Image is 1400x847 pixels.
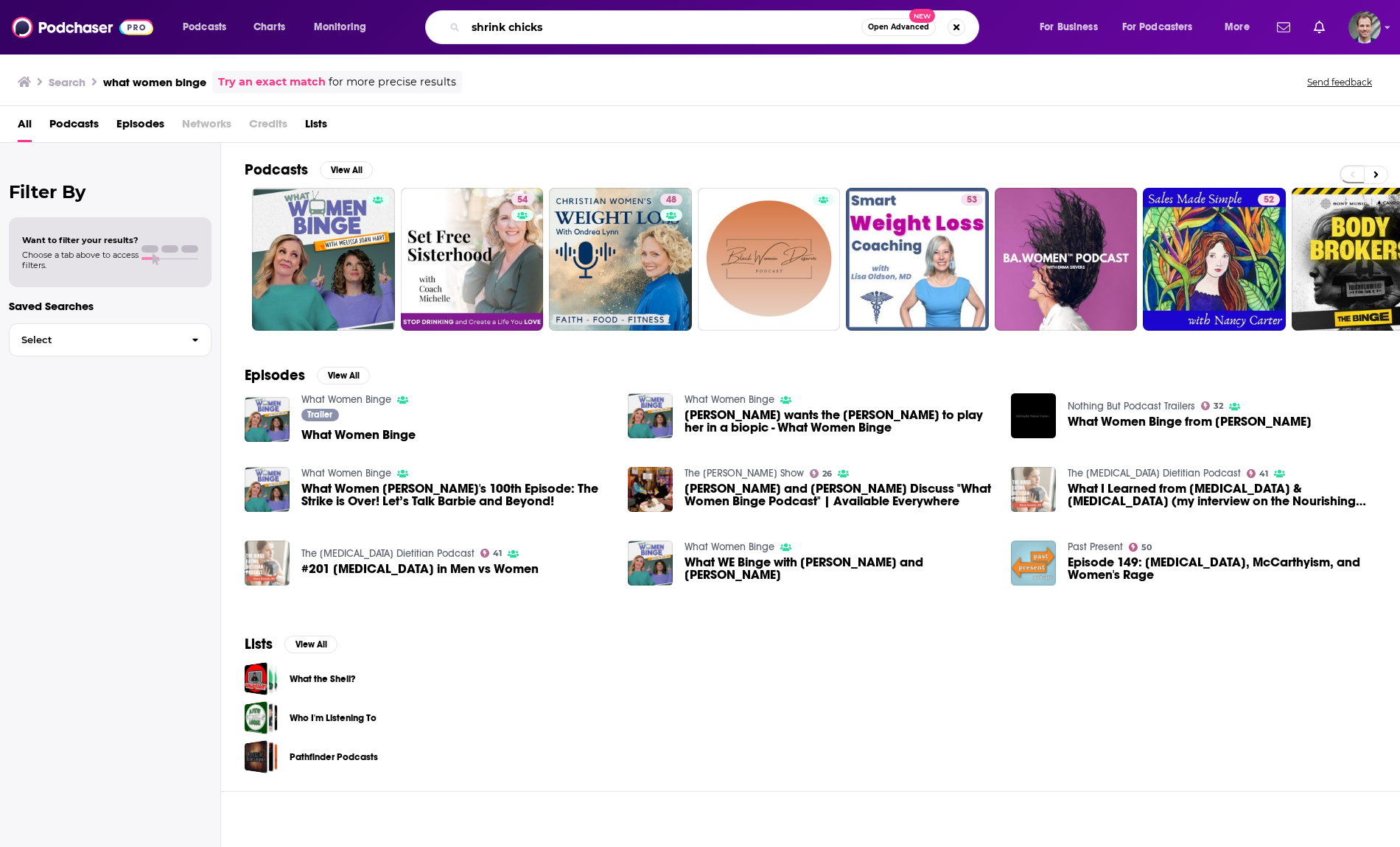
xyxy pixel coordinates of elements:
a: What Women Binge's 100th Episode: The Strike is Over! Let’s Talk Barbie and Beyond! [301,482,610,507]
a: PodcastsView All [245,161,373,179]
a: 53 [846,188,989,331]
a: ListsView All [245,635,337,653]
a: Try an exact match [218,74,326,91]
a: 32 [1201,401,1224,410]
a: What Women Binge [685,541,774,553]
a: The Binge Eating Dietitian Podcast [301,547,475,560]
p: Saved Searches [9,299,211,313]
div: Search podcasts, credits, & more... [439,10,993,44]
span: Select [10,335,180,345]
span: 53 [967,193,977,208]
button: Open AdvancedNew [861,18,936,36]
a: Charts [244,15,294,39]
span: New [909,9,936,23]
button: Send feedback [1303,76,1376,88]
span: Podcasts [183,17,226,38]
button: View All [284,636,337,653]
a: What Women Binge [301,393,391,406]
a: 48 [549,188,692,331]
a: #201 Binge Eating in Men vs Women [301,563,539,575]
button: View All [317,367,370,384]
button: open menu [1214,15,1268,39]
img: #201 Binge Eating in Men vs Women [245,541,290,586]
h3: Search [49,75,85,89]
img: Podchaser - Follow, Share and Rate Podcasts [12,13,153,41]
a: Candice King wants the Olsen Twins to play her in a biopic - What Women Binge [685,409,993,434]
span: Trailer [307,410,332,419]
a: 53 [961,194,983,205]
a: 50 [1129,543,1152,552]
span: Charts [253,17,285,38]
span: Lists [305,112,327,142]
a: Nothing But Podcast Trailers [1068,400,1195,412]
input: Search podcasts, credits, & more... [466,15,861,39]
h3: what women binge [103,75,206,89]
img: What WE Binge with Melissa and Amanda [628,541,673,586]
span: What WE Binge with [PERSON_NAME] and [PERSON_NAME] [685,556,993,581]
img: What Women Binge's 100th Episode: The Strike is Over! Let’s Talk Barbie and Beyond! [245,467,290,512]
img: Candice King wants the Olsen Twins to play her in a biopic - What Women Binge [628,393,673,438]
a: 52 [1143,188,1286,331]
a: The Binge Eating Dietitian Podcast [1068,467,1241,479]
span: What Women [PERSON_NAME]'s 100th Episode: The Strike is Over! Let’s Talk Barbie and Beyond! [301,482,610,507]
a: 41 [1247,469,1269,478]
a: Show notifications dropdown [1308,15,1331,40]
h2: Filter By [9,181,211,203]
a: Who I'm Listening To [290,710,377,726]
a: What the Shell? [290,671,355,687]
span: What I Learned from [MEDICAL_DATA] & [MEDICAL_DATA] (my interview on the Nourishing Women Podcast) [1068,482,1376,507]
span: 41 [1259,471,1268,477]
button: Show profile menu [1348,11,1381,43]
a: Episode 149: Binge Drinking, McCarthyism, and Women's Rage [1068,556,1376,581]
a: What Women Binge [685,393,774,406]
img: What Women Binge from Melissa Joan Hart [1011,393,1056,438]
span: 26 [822,471,832,477]
span: [PERSON_NAME] wants the [PERSON_NAME] to play her in a biopic - What Women Binge [685,409,993,434]
img: What I Learned from Binge Eating & Amenorrhea (my interview on the Nourishing Women Podcast) [1011,467,1056,512]
a: Podcasts [49,112,99,142]
a: Past Present [1068,541,1123,553]
a: Show notifications dropdown [1271,15,1296,40]
h2: Episodes [245,366,305,384]
img: Melissa Joan Hart and Amanda Lee Discuss "What Women Binge Podcast" | Available Everywhere [628,467,673,512]
a: Pathfinder Podcasts [245,740,278,773]
a: What Women Binge [245,397,290,442]
h2: Lists [245,635,273,653]
a: What Women Binge [301,429,416,441]
span: Want to filter your results? [22,235,139,245]
a: 48 [660,194,682,205]
a: 52 [1258,194,1280,205]
span: More [1225,17,1250,38]
a: Pathfinder Podcasts [290,749,378,765]
a: EpisodesView All [245,366,370,384]
button: open menu [172,15,245,39]
span: 52 [1264,193,1274,208]
span: 41 [493,550,502,557]
button: open menu [1113,15,1214,39]
a: 54 [401,188,544,331]
a: All [18,112,32,142]
span: 48 [666,193,676,208]
span: Choose a tab above to access filters. [22,250,139,270]
a: Episodes [116,112,164,142]
span: For Business [1040,17,1098,38]
span: What the Shell? [245,662,278,695]
span: 32 [1214,403,1223,410]
span: 50 [1141,544,1152,551]
span: Monitoring [314,17,366,38]
a: 26 [810,469,833,478]
button: open menu [1029,15,1116,39]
